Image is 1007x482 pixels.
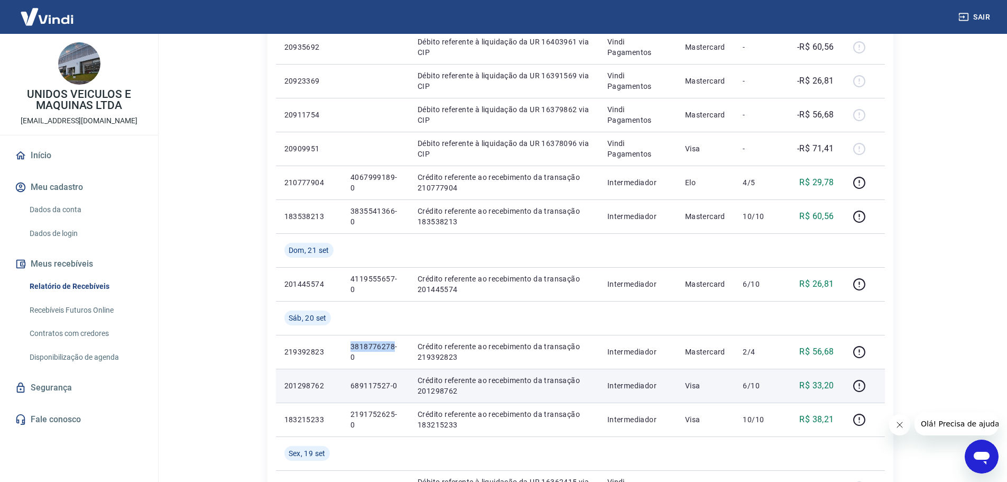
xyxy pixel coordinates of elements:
p: 6/10 [743,380,774,391]
a: Início [13,144,145,167]
p: 4067999189-0 [350,172,401,193]
p: Mastercard [685,42,726,52]
a: Segurança [13,376,145,399]
p: 4/5 [743,177,774,188]
p: 201445574 [284,279,334,289]
p: Intermediador [607,414,668,425]
img: Vindi [13,1,81,33]
p: Vindi Pagamentos [607,138,668,159]
p: Visa [685,380,726,391]
p: 4119555657-0 [350,274,401,295]
p: -R$ 26,81 [797,75,834,87]
p: -R$ 56,68 [797,108,834,121]
p: -R$ 60,56 [797,41,834,53]
p: Vindi Pagamentos [607,104,668,125]
p: Mastercard [685,279,726,289]
p: Crédito referente ao recebimento da transação 183215233 [418,409,590,430]
a: Fale conosco [13,408,145,431]
p: 10/10 [743,211,774,222]
img: 0fa5476e-c494-4df4-9457-b10783cb2f62.jpeg [58,42,100,85]
p: Débito referente à liquidação da UR 16378096 via CIP [418,138,590,159]
p: Mastercard [685,76,726,86]
p: Débito referente à liquidação da UR 16403961 via CIP [418,37,590,58]
p: R$ 29,78 [799,176,834,189]
span: Olá! Precisa de ajuda? [6,7,89,16]
p: - [743,42,774,52]
p: Crédito referente ao recebimento da transação 201445574 [418,274,590,295]
p: Mastercard [685,211,726,222]
a: Disponibilização de agenda [25,347,145,368]
button: Sair [956,7,994,27]
p: 3818776278-0 [350,341,401,362]
a: Recebíveis Futuros Online [25,299,145,321]
p: Intermediador [607,347,668,357]
p: Crédito referente ao recebimento da transação 201298762 [418,375,590,396]
span: Dom, 21 set [289,245,329,256]
p: 10/10 [743,414,774,425]
p: UNIDOS VEICULOS E MAQUINAS LTDA [8,89,150,111]
p: 183215233 [284,414,334,425]
button: Meus recebíveis [13,252,145,276]
p: Crédito referente ao recebimento da transação 210777904 [418,172,590,193]
p: 6/10 [743,279,774,289]
p: Intermediador [607,177,668,188]
p: R$ 33,20 [799,379,834,392]
p: Intermediador [607,211,668,222]
p: Visa [685,414,726,425]
a: Contratos com credores [25,323,145,344]
p: R$ 60,56 [799,210,834,223]
p: 2191752625-0 [350,409,401,430]
p: - [743,76,774,86]
iframe: Botão para abrir a janela de mensagens [965,440,999,474]
span: Sáb, 20 set [289,313,327,323]
p: Mastercard [685,110,726,120]
p: R$ 38,21 [799,413,834,426]
a: Dados da conta [25,199,145,221]
p: Visa [685,143,726,154]
p: Vindi Pagamentos [607,37,668,58]
p: 3835541366-0 [350,206,401,227]
p: - [743,110,774,120]
p: 20923369 [284,76,334,86]
p: 20935692 [284,42,334,52]
a: Dados de login [25,223,145,244]
p: Mastercard [685,347,726,357]
p: 20911754 [284,110,334,120]
p: 210777904 [284,177,334,188]
a: Relatório de Recebíveis [25,276,145,297]
p: Intermediador [607,380,668,391]
iframe: Fechar mensagem [889,414,910,435]
p: [EMAIL_ADDRESS][DOMAIN_NAME] [21,115,137,126]
p: Intermediador [607,279,668,289]
p: Crédito referente ao recebimento da transação 219392823 [418,341,590,362]
p: R$ 56,68 [799,345,834,358]
p: Débito referente à liquidação da UR 16391569 via CIP [418,70,590,92]
span: Sex, 19 set [289,448,326,459]
p: 20909951 [284,143,334,154]
p: 689117527-0 [350,380,401,391]
p: Crédito referente ao recebimento da transação 183538213 [418,206,590,227]
p: Vindi Pagamentos [607,70,668,92]
p: -R$ 71,41 [797,142,834,155]
p: 183538213 [284,211,334,222]
p: 2/4 [743,347,774,357]
p: 201298762 [284,380,334,391]
button: Meu cadastro [13,176,145,199]
p: Débito referente à liquidação da UR 16379862 via CIP [418,104,590,125]
p: R$ 26,81 [799,278,834,290]
p: - [743,143,774,154]
iframe: Mensagem da empresa [914,412,999,435]
p: Elo [685,177,726,188]
p: 219392823 [284,347,334,357]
